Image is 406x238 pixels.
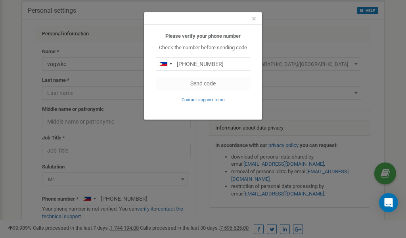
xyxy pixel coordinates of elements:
[379,193,398,212] div: Open Intercom Messenger
[182,97,225,103] small: Contact support team
[156,57,250,71] input: 0905 123 4567
[156,77,250,90] button: Send code
[252,14,256,23] span: ×
[252,15,256,23] button: Close
[156,44,250,52] p: Check the number before sending code
[165,33,241,39] b: Please verify your phone number
[156,58,174,70] div: Telephone country code
[182,97,225,103] a: Contact support team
